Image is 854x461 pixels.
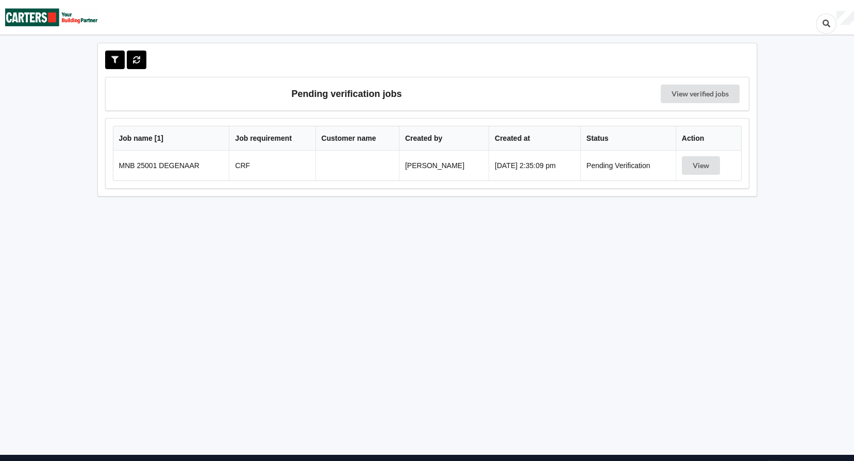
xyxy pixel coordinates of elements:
td: MNB 25001 DEGENAAR [113,151,229,180]
a: View verified jobs [661,85,740,103]
td: [PERSON_NAME] [399,151,489,180]
th: Created by [399,126,489,151]
th: Job name [ 1 ] [113,126,229,151]
h3: Pending verification jobs [113,85,581,103]
div: User Profile [836,11,854,25]
th: Action [676,126,741,151]
td: [DATE] 2:35:09 pm [489,151,580,180]
th: Status [580,126,676,151]
th: Job requirement [229,126,315,151]
a: View [682,161,722,170]
th: Customer name [315,126,399,151]
td: Pending Verification [580,151,676,180]
button: View [682,156,720,175]
td: CRF [229,151,315,180]
th: Created at [489,126,580,151]
img: Carters [5,1,98,34]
